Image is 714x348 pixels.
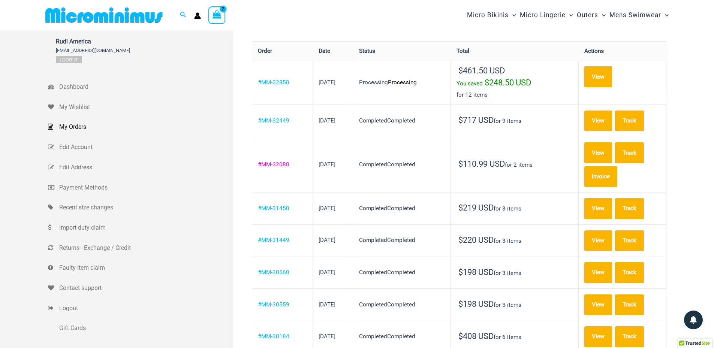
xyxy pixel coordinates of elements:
[59,102,232,113] span: My Wishlist
[319,301,335,308] time: [DATE]
[48,77,234,97] a: Dashboard
[615,230,644,251] a: Track order number MM-31449
[59,222,232,233] span: Import duty claim
[451,224,579,257] td: for 3 items
[353,257,451,289] td: CompletedCompleted
[319,161,335,168] time: [DATE]
[48,238,234,258] a: Returns - Exchange / Credit
[458,203,463,212] span: $
[457,48,469,54] span: Total
[451,193,579,225] td: for 3 items
[319,79,335,86] time: [DATE]
[319,237,335,243] time: [DATE]
[48,318,234,338] a: Gift Cards
[615,142,644,163] a: Track order number MM-32080
[48,278,234,298] a: Contact support
[615,326,644,347] a: Track order number MM-30184
[56,56,82,63] a: Logout
[48,197,234,218] a: Recent size changes
[59,303,232,314] span: Logout
[353,288,451,321] td: CompletedCompleted
[615,111,644,131] a: Track order number MM-32449
[608,4,671,27] a: Mens SwimwearMenu ToggleMenu Toggle
[518,4,575,27] a: Micro LingerieMenu ToggleMenu Toggle
[258,205,289,212] a: View order number MM-31450
[584,326,612,347] a: View order MM-30184
[258,333,289,340] a: View order number MM-30184
[353,105,451,137] td: CompletedCompleted
[59,182,232,193] span: Payment Methods
[465,4,518,27] a: Micro BikinisMenu ToggleMenu Toggle
[353,137,451,193] td: CompletedCompleted
[584,166,617,187] a: Invoice order number MM-32080
[584,230,612,251] a: View order MM-31449
[48,258,234,278] a: Faulty item claim
[319,205,335,212] time: [DATE]
[59,282,232,294] span: Contact support
[509,6,516,25] span: Menu Toggle
[451,105,579,137] td: for 9 items
[208,6,226,24] a: View Shopping Cart, 2 items
[577,6,598,25] span: Outers
[458,332,463,341] span: $
[319,269,335,276] time: [DATE]
[194,12,201,19] a: Account icon link
[458,235,494,245] span: 220 USD
[48,117,234,137] a: My Orders
[180,10,187,20] a: Search icon link
[451,61,579,105] td: for 12 items
[584,262,612,283] a: View order MM-30560
[458,115,494,125] span: 717 USD
[615,294,644,315] a: Track order number MM-30559
[48,157,234,178] a: Edit Address
[598,6,606,25] span: Menu Toggle
[584,198,612,219] a: View order MM-31450
[258,48,272,54] span: Order
[458,159,505,169] span: 110.99 USD
[584,66,612,87] a: View order MM-32850
[458,66,463,75] span: $
[584,111,612,131] a: View order MM-32449
[458,267,494,277] span: 198 USD
[258,117,289,124] a: View order number MM-32449
[615,262,644,283] a: Track order number MM-30560
[458,159,463,169] span: $
[59,262,232,273] span: Faulty item claim
[575,4,608,27] a: OutersMenu ToggleMenu Toggle
[59,162,232,173] span: Edit Address
[457,77,573,90] div: You saved
[59,323,232,334] span: Gift Cards
[258,161,289,168] a: View order number MM-32080
[464,3,672,28] nav: Site Navigation
[48,137,234,157] a: Edit Account
[485,78,531,87] span: 248.50 USD
[319,48,330,54] span: Date
[451,137,579,193] td: for 2 items
[458,235,463,245] span: $
[59,142,232,153] span: Edit Account
[520,6,566,25] span: Micro Lingerie
[353,193,451,225] td: CompletedCompleted
[458,332,494,341] span: 408 USD
[59,242,232,254] span: Returns - Exchange / Credit
[258,269,289,276] a: View order number MM-30560
[458,299,494,309] span: 198 USD
[353,61,451,105] td: Processing
[56,38,130,45] span: Rudi America
[661,6,669,25] span: Menu Toggle
[258,237,289,243] a: View order number MM-31449
[258,301,289,308] a: View order number MM-30559
[388,79,417,86] mark: Processing
[566,6,573,25] span: Menu Toggle
[48,298,234,318] a: Logout
[458,267,463,277] span: $
[359,48,375,54] span: Status
[467,6,509,25] span: Micro Bikinis
[458,299,463,309] span: $
[584,142,612,163] a: View order MM-32080
[584,294,612,315] a: View order MM-30559
[59,121,232,133] span: My Orders
[458,66,505,75] span: 461.50 USD
[42,7,166,24] img: MM SHOP LOGO FLAT
[615,198,644,219] a: Track order number MM-31450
